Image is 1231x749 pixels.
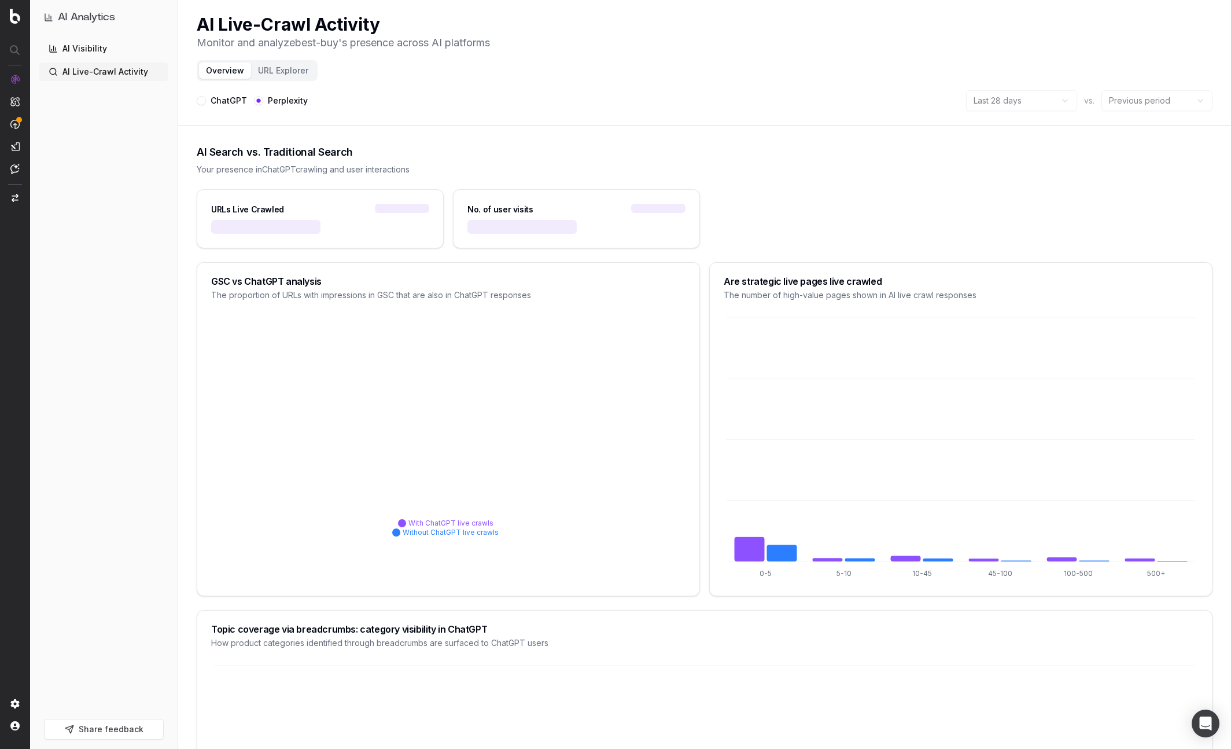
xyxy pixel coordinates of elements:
[408,519,493,527] span: With ChatGPT live crawls
[10,119,20,129] img: Activation
[1147,569,1165,578] tspan: 500+
[1084,95,1094,107] span: vs.
[211,204,284,215] div: URLs Live Crawled
[211,97,247,105] label: ChatGPT
[836,569,852,578] tspan: 5-10
[988,569,1012,578] tspan: 45-100
[211,289,685,301] div: The proportion of URLs with impressions in GSC that are also in ChatGPT responses
[211,625,1198,634] div: Topic coverage via breadcrumbs: category visibility in ChatGPT
[10,164,20,174] img: Assist
[197,35,490,51] p: Monitor and analyze best-buy 's presence across AI platforms
[1064,569,1093,578] tspan: 100-500
[44,719,164,740] button: Share feedback
[724,277,1198,286] div: Are strategic live pages live crawled
[39,39,168,58] a: AI Visibility
[58,9,115,25] h1: AI Analytics
[10,721,20,730] img: My account
[197,144,1212,160] div: AI Search vs. Traditional Search
[44,9,164,25] button: AI Analytics
[197,14,490,35] h1: AI Live-Crawl Activity
[10,9,20,24] img: Botify logo
[12,194,19,202] img: Switch project
[211,637,1198,649] div: How product categories identified through breadcrumbs are surfaced to ChatGPT users
[10,97,20,107] img: Intelligence
[39,63,168,81] a: AI Live-Crawl Activity
[10,75,20,84] img: Analytics
[197,164,1212,175] div: Your presence in ChatGPT crawling and user interactions
[467,204,533,215] div: No. of user visits
[10,699,20,708] img: Setting
[199,63,251,79] button: Overview
[912,569,932,578] tspan: 10-45
[251,63,315,79] button: URL Explorer
[10,142,20,151] img: Studio
[403,528,499,537] span: Without ChatGPT live crawls
[211,277,685,286] div: GSC vs ChatGPT analysis
[760,569,772,578] tspan: 0-5
[268,97,308,105] label: Perplexity
[724,289,1198,301] div: The number of high-value pages shown in AI live crawl responses
[1192,710,1219,737] div: Open Intercom Messenger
